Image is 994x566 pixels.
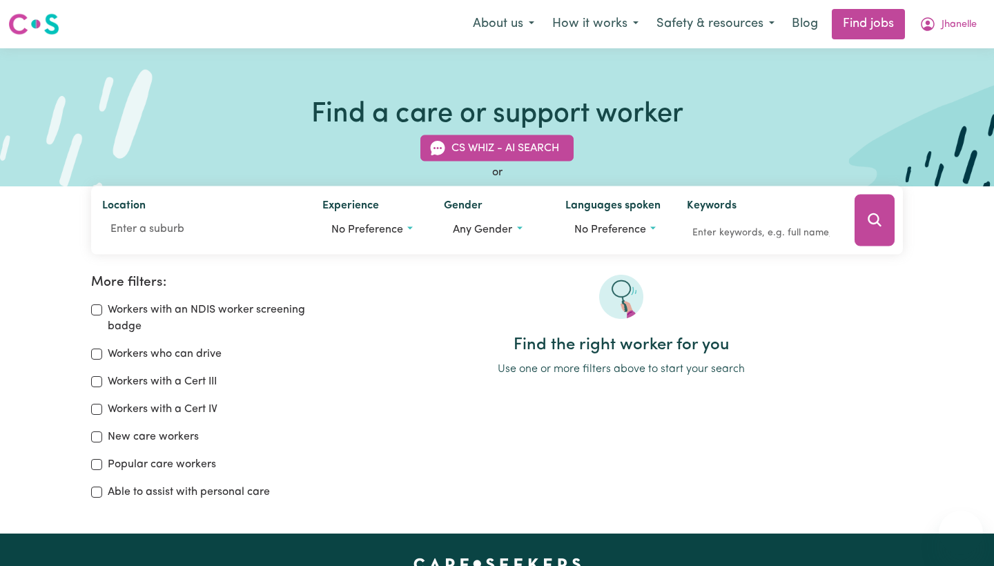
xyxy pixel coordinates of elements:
h2: Find the right worker for you [340,335,903,355]
a: Careseekers logo [8,8,59,40]
input: Enter a suburb [102,217,300,242]
label: Workers with an NDIS worker screening badge [108,302,323,335]
button: Safety & resources [647,10,783,39]
label: Gender [444,197,483,217]
a: Find jobs [832,9,905,39]
label: Able to assist with personal care [108,484,270,500]
label: Workers who can drive [108,346,222,362]
button: CS Whiz - AI Search [420,135,574,162]
button: About us [464,10,543,39]
h2: More filters: [91,275,323,291]
button: Worker experience options [322,217,422,243]
span: No preference [574,224,646,235]
span: No preference [331,224,403,235]
label: New care workers [108,429,199,445]
p: Use one or more filters above to start your search [340,361,903,378]
button: How it works [543,10,647,39]
label: Location [102,197,146,217]
label: Keywords [687,197,737,217]
div: or [91,164,903,181]
label: Languages spoken [565,197,661,217]
span: Any gender [453,224,512,235]
iframe: Button to launch messaging window [939,511,983,555]
input: Enter keywords, e.g. full name, interests [687,222,835,244]
h1: Find a care or support worker [311,98,683,131]
button: My Account [910,10,986,39]
label: Experience [322,197,379,217]
label: Workers with a Cert III [108,373,217,390]
button: Worker gender preference [444,217,543,243]
label: Workers with a Cert IV [108,401,217,418]
button: Search [855,195,895,246]
img: Careseekers logo [8,12,59,37]
span: Jhanelle [942,17,977,32]
label: Popular care workers [108,456,216,473]
button: Worker language preferences [565,217,665,243]
a: Blog [783,9,826,39]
